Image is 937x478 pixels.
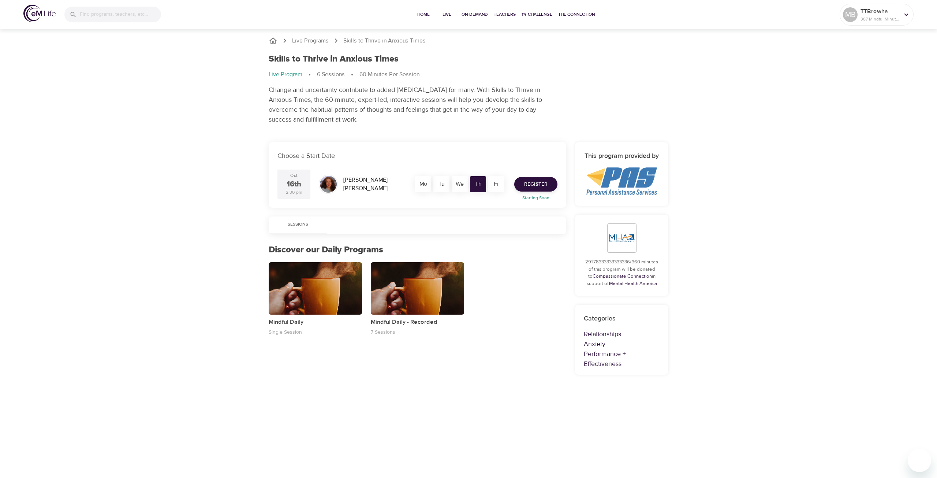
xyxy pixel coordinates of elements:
[371,329,395,336] p: 7 Sessions
[269,54,399,64] h1: Skills to Thrive in Anxious Times
[269,36,668,45] nav: breadcrumb
[524,180,548,189] span: Register
[269,318,362,326] p: Mindful Daily
[514,177,557,192] button: Register
[269,70,668,79] nav: breadcrumb
[593,273,652,279] a: Compassionate Connection
[359,70,419,79] p: 60 Minutes Per Session
[488,176,504,192] div: Fr
[584,339,660,349] p: Anxiety
[861,7,899,16] p: TTBrewha
[287,179,301,190] div: 16th
[269,329,302,336] p: Single Session
[452,176,468,192] div: We
[843,7,858,22] div: MB
[415,176,431,192] div: Mo
[290,173,298,179] div: Oct
[80,7,161,22] input: Find programs, teachers, etc...
[415,11,432,18] span: Home
[908,449,931,472] iframe: Button to launch messaging window
[371,318,464,326] p: Mindful Daily - Recorded
[273,221,323,229] span: Sessions
[292,37,329,45] a: Live Programs
[584,349,660,369] p: Performance + Effectiveness
[522,11,552,18] span: 1% Challenge
[317,70,345,79] p: 6 Sessions
[586,167,657,195] img: PAS%20logo.png
[340,173,408,196] div: [PERSON_NAME] [PERSON_NAME]
[343,37,426,45] p: Skills to Thrive in Anxious Times
[438,11,456,18] span: Live
[558,11,595,18] span: The Connection
[584,329,660,339] p: Relationships
[510,194,562,201] p: Starting Soon
[494,11,516,18] span: Teachers
[584,259,660,287] p: 291.78333333333336/360 minutes of this program will be donated to in support of
[584,151,660,162] h6: This program provided by
[609,281,657,286] a: Mental Health America
[462,11,488,18] span: On-Demand
[269,243,566,256] p: Discover our Daily Programs
[269,70,302,79] p: Live Program
[286,189,302,196] div: 2:30 pm
[433,176,449,192] div: Tu
[470,176,486,192] div: Th
[269,85,543,125] p: Change and uncertainty contribute to added [MEDICAL_DATA] for many. With Skills to Thrive in Anxi...
[277,151,557,161] p: Choose a Start Date
[861,16,899,22] p: 387 Mindful Minutes
[584,314,660,323] p: Categories
[23,5,56,22] img: logo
